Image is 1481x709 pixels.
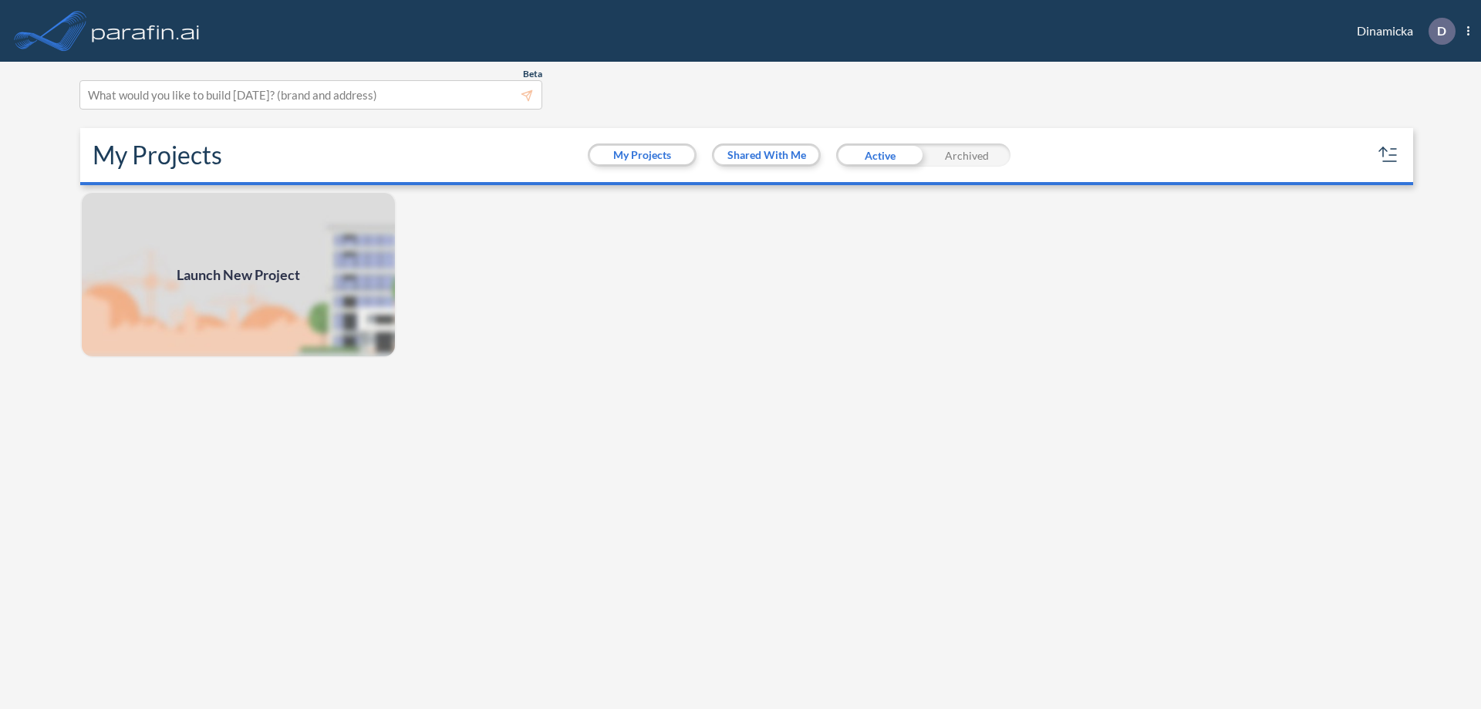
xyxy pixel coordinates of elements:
[80,191,396,358] a: Launch New Project
[89,15,203,46] img: logo
[1437,24,1446,38] p: D
[1334,18,1469,45] div: Dinamicka
[177,265,300,285] span: Launch New Project
[80,191,396,358] img: add
[1376,143,1401,167] button: sort
[836,143,923,167] div: Active
[590,146,694,164] button: My Projects
[923,143,1010,167] div: Archived
[714,146,818,164] button: Shared With Me
[523,68,542,80] span: Beta
[93,140,222,170] h2: My Projects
